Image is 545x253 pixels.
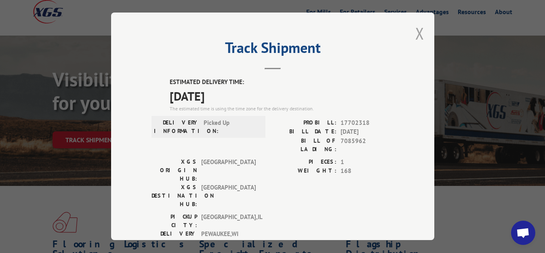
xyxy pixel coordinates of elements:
[273,118,337,128] label: PROBILL:
[152,213,197,230] label: PICKUP CITY:
[341,158,394,167] span: 1
[341,167,394,176] span: 168
[273,158,337,167] label: PIECES:
[415,23,424,44] button: Close modal
[201,230,256,247] span: PEWAUKEE , WI
[204,118,258,135] span: Picked Up
[152,230,197,247] label: DELIVERY CITY:
[273,137,337,154] label: BILL OF LADING:
[201,183,256,209] span: [GEOGRAPHIC_DATA]
[152,183,197,209] label: XGS DESTINATION HUB:
[511,221,535,245] div: Open chat
[273,127,337,137] label: BILL DATE:
[170,78,394,87] label: ESTIMATED DELIVERY TIME:
[170,105,394,112] div: The estimated time is using the time zone for the delivery destination.
[152,158,197,183] label: XGS ORIGIN HUB:
[170,87,394,105] span: [DATE]
[341,127,394,137] span: [DATE]
[341,118,394,128] span: 17702318
[201,213,256,230] span: [GEOGRAPHIC_DATA] , IL
[154,118,200,135] label: DELIVERY INFORMATION:
[341,137,394,154] span: 7085962
[201,158,256,183] span: [GEOGRAPHIC_DATA]
[152,42,394,57] h2: Track Shipment
[273,167,337,176] label: WEIGHT:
